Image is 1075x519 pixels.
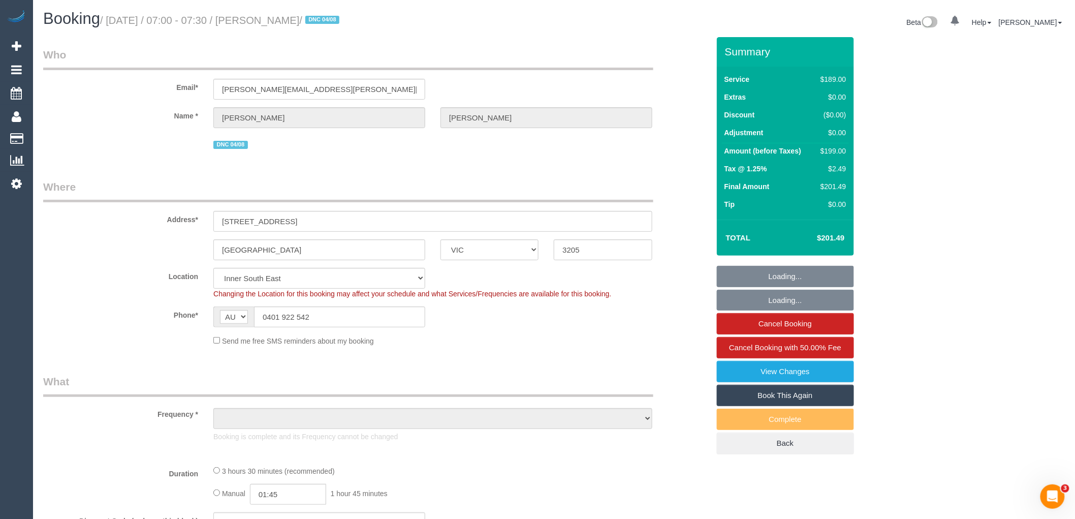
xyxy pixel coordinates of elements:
label: Duration [36,465,206,479]
label: Discount [724,110,755,120]
legend: What [43,374,653,397]
input: First Name* [213,107,425,128]
input: Last Name* [440,107,652,128]
a: Beta [907,18,938,26]
iframe: Intercom live chat [1040,484,1065,509]
label: Address* [36,211,206,225]
div: ($0.00) [816,110,846,120]
span: 1 hour 45 minutes [331,490,388,498]
label: Phone* [36,307,206,320]
span: Send me free SMS reminders about my booking [222,337,374,345]
div: $0.00 [816,199,846,209]
img: New interface [921,16,938,29]
label: Service [724,74,750,84]
label: Extras [724,92,746,102]
span: 3 [1061,484,1069,493]
div: $2.49 [816,164,846,174]
label: Name * [36,107,206,121]
a: Help [972,18,992,26]
a: Back [717,433,854,454]
h4: $201.49 [786,234,844,242]
a: View Changes [717,361,854,382]
a: Cancel Booking [717,313,854,334]
a: [PERSON_NAME] [999,18,1062,26]
div: $199.00 [816,146,846,156]
a: Cancel Booking with 50.00% Fee [717,337,854,358]
input: Phone* [254,307,425,327]
label: Tip [724,199,735,209]
div: $201.49 [816,181,846,192]
legend: Who [43,47,653,70]
a: Book This Again [717,385,854,406]
input: Suburb* [213,239,425,260]
small: / [DATE] / 07:00 - 07:30 / [PERSON_NAME] [100,15,342,26]
label: Final Amount [724,181,770,192]
span: DNC 04/08 [305,16,340,24]
label: Amount (before Taxes) [724,146,801,156]
span: DNC 04/08 [213,141,248,149]
label: Location [36,268,206,282]
span: 3 hours 30 minutes (recommended) [222,467,335,475]
label: Adjustment [724,128,764,138]
h3: Summary [725,46,849,57]
span: / [300,15,343,26]
input: Email* [213,79,425,100]
input: Post Code* [554,239,652,260]
img: Automaid Logo [6,10,26,24]
div: $0.00 [816,92,846,102]
span: Manual [222,490,245,498]
label: Tax @ 1.25% [724,164,767,174]
label: Email* [36,79,206,93]
span: Booking [43,10,100,27]
label: Frequency * [36,406,206,419]
strong: Total [726,233,751,242]
div: $189.00 [816,74,846,84]
span: Changing the Location for this booking may affect your schedule and what Services/Frequencies are... [213,290,611,298]
legend: Where [43,179,653,202]
span: Cancel Booking with 50.00% Fee [729,343,841,352]
div: $0.00 [816,128,846,138]
p: Booking is complete and its Frequency cannot be changed [213,432,652,442]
